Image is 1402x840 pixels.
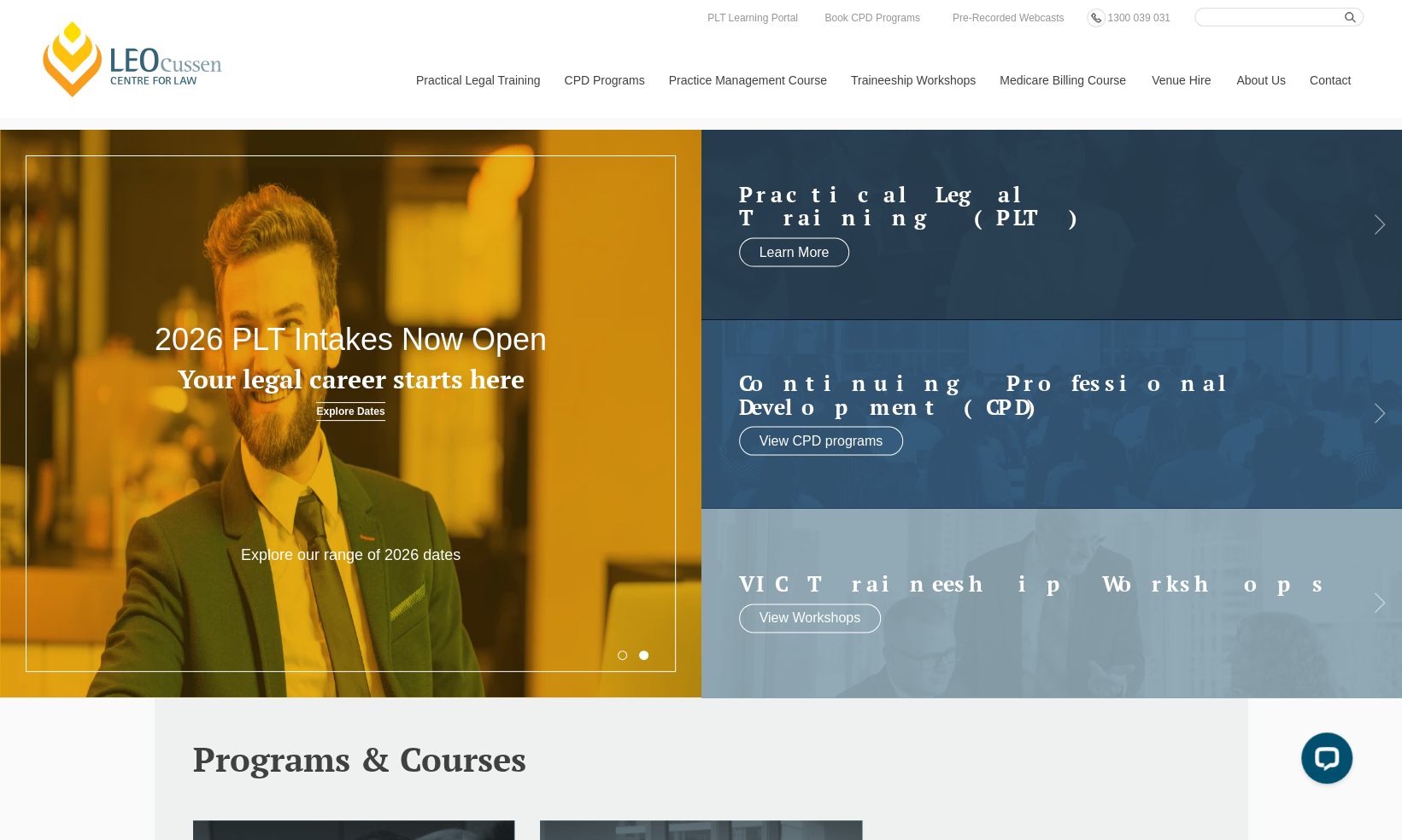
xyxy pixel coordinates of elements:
a: 1300 039 031 [1103,9,1174,27]
p: Explore our range of 2026 dates [210,545,490,565]
a: Venue Hire [1139,44,1223,117]
h3: Your legal career starts here [140,365,561,394]
a: [PERSON_NAME] Centre for Law [38,19,227,99]
a: Continuing ProfessionalDevelopment (CPD) [739,371,1331,418]
button: 1 [618,650,627,660]
a: Explore Dates [316,402,384,421]
a: About Us [1223,44,1297,117]
a: Medicare Billing Course [987,44,1139,117]
a: Practical LegalTraining (PLT) [739,182,1331,229]
a: Book CPD Programs [820,9,924,27]
a: CPD Programs [551,44,655,117]
a: View CPD programs [739,427,904,456]
h2: Practical Legal Training (PLT) [739,182,1331,229]
a: Contact [1297,44,1364,117]
iframe: LiveChat chat widget [1288,726,1359,797]
a: Learn More [739,237,850,266]
a: PLT Learning Portal [703,9,802,27]
a: Pre-Recorded Webcasts [948,9,1069,27]
a: Traineeship Workshops [838,44,987,117]
a: Practical Legal Training [403,44,552,117]
span: 1300 039 031 [1107,12,1170,24]
a: Practice Management Course [656,44,838,117]
a: View Workshops [739,604,882,633]
h2: 2026 PLT Intakes Now Open [140,323,561,357]
h2: Continuing Professional Development (CPD) [739,371,1331,418]
h2: Programs & Courses [193,740,1210,778]
a: VIC Traineeship Workshops [739,572,1331,596]
button: 2 [639,650,648,660]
